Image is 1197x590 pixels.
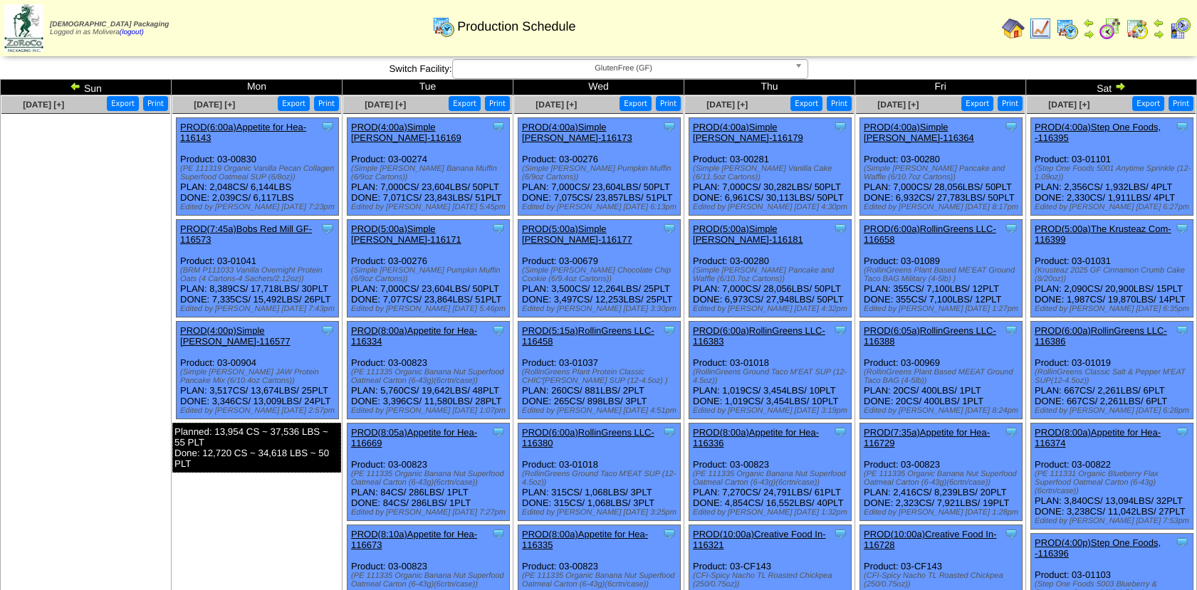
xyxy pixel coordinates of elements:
[180,223,312,245] a: PROD(7:45a)Bobs Red Mill GF-116573
[1035,203,1193,211] div: Edited by [PERSON_NAME] [DATE] 6:27pm
[864,368,1022,385] div: (RollinGreens Plant Based MEEAT Ground Taco BAG (4-5lb))
[1035,164,1193,181] div: (Step One Foods 5001 Anytime Sprinkle (12-1.09oz))
[314,96,339,111] button: Print
[1035,122,1161,143] a: PROD(4:00a)Step One Foods, -116395
[1132,96,1164,111] button: Export
[172,423,341,473] div: Planned: 13,954 CS ~ 37,536 LBS ~ 55 PLT Done: 12,720 CS ~ 34,618 LBS ~ 50 PLT
[1004,425,1018,439] img: Tooltip
[351,122,461,143] a: PROD(4:00a)Simple [PERSON_NAME]-116169
[194,100,235,110] a: [DATE] [+]
[833,323,847,337] img: Tooltip
[1175,535,1189,549] img: Tooltip
[180,325,291,347] a: PROD(4:00p)Simple [PERSON_NAME]-116577
[351,305,509,313] div: Edited by [PERSON_NAME] [DATE] 5:46pm
[23,100,64,110] a: [DATE] [+]
[180,266,338,283] div: (BRM P111033 Vanilla Overnight Protein Oats (4 Cartons-4 Sachets/2.12oz))
[864,325,996,347] a: PROD(6:05a)RollinGreens LLC-116388
[522,203,680,211] div: Edited by [PERSON_NAME] [DATE] 6:13pm
[1083,28,1094,40] img: arrowright.gif
[877,100,919,110] a: [DATE] [+]
[864,266,1022,283] div: (RollinGreens Plant Based ME’EAT Ground Taco BAG Military (4-5lb) )
[693,529,825,550] a: PROD(10:00a)Creative Food In-116321
[1035,266,1193,283] div: (Krusteaz 2025 GF Cinnamon Crumb Cake (8/20oz))
[351,470,509,487] div: (PE 111335 Organic Banana Nut Superfood Oatmeal Carton (6-43g)(6crtn/case))
[693,223,803,245] a: PROD(5:00a)Simple [PERSON_NAME]-116181
[833,221,847,236] img: Tooltip
[1035,406,1193,415] div: Edited by [PERSON_NAME] [DATE] 6:28pm
[684,80,855,95] td: Thu
[860,118,1023,216] div: Product: 03-00280 PLAN: 7,000CS / 28,056LBS / 50PLT DONE: 6,932CS / 27,783LBS / 50PLT
[1031,118,1193,216] div: Product: 03-01101 PLAN: 2,356CS / 1,932LBS / 4PLT DONE: 2,330CS / 1,911LBS / 4PLT
[1099,17,1122,40] img: calendarblend.gif
[827,96,852,111] button: Print
[1153,17,1164,28] img: arrowleft.gif
[347,322,510,419] div: Product: 03-00823 PLAN: 5,760CS / 19,642LBS / 48PLT DONE: 3,396CS / 11,580LBS / 28PLT
[1004,221,1018,236] img: Tooltip
[347,118,510,216] div: Product: 03-00274 PLAN: 7,000CS / 23,604LBS / 50PLT DONE: 7,071CS / 23,843LBS / 51PLT
[1169,17,1191,40] img: calendarcustomer.gif
[180,406,338,415] div: Edited by [PERSON_NAME] [DATE] 2:57pm
[1004,120,1018,134] img: Tooltip
[347,220,510,317] div: Product: 03-00276 PLAN: 7,000CS / 23,604LBS / 50PLT DONE: 7,077CS / 23,864LBS / 51PLT
[689,322,852,419] div: Product: 03-01018 PLAN: 1,019CS / 3,454LBS / 10PLT DONE: 1,019CS / 3,454LBS / 10PLT
[518,220,681,317] div: Product: 03-00679 PLAN: 3,500CS / 12,264LBS / 25PLT DONE: 3,497CS / 12,253LBS / 25PLT
[864,203,1022,211] div: Edited by [PERSON_NAME] [DATE] 8:17pm
[1002,17,1025,40] img: home.gif
[1175,425,1189,439] img: Tooltip
[351,223,461,245] a: PROD(5:00a)Simple [PERSON_NAME]-116171
[180,203,338,211] div: Edited by [PERSON_NAME] [DATE] 7:23pm
[351,529,477,550] a: PROD(8:10a)Appetite for Hea-116673
[1126,17,1149,40] img: calendarinout.gif
[351,203,509,211] div: Edited by [PERSON_NAME] [DATE] 5:45pm
[1031,423,1193,530] div: Product: 03-00822 PLAN: 3,840CS / 13,094LBS / 32PLT DONE: 3,238CS / 11,042LBS / 27PLT
[177,322,339,419] div: Product: 03-00904 PLAN: 3,517CS / 13,674LBS / 25PLT DONE: 3,346CS / 13,009LBS / 24PLT
[1004,527,1018,541] img: Tooltip
[518,118,681,216] div: Product: 03-00276 PLAN: 7,000CS / 23,604LBS / 50PLT DONE: 7,075CS / 23,857LBS / 51PLT
[522,470,680,487] div: (RollinGreens Ground Taco M'EAT SUP (12-4.5oz))
[172,80,343,95] td: Mon
[491,120,506,134] img: Tooltip
[790,96,822,111] button: Export
[343,80,513,95] td: Tue
[656,96,681,111] button: Print
[1169,96,1193,111] button: Print
[689,423,852,521] div: Product: 03-00823 PLAN: 7,270CS / 24,791LBS / 61PLT DONE: 4,854CS / 16,552LBS / 40PLT
[998,96,1023,111] button: Print
[535,100,577,110] a: [DATE] [+]
[689,220,852,317] div: Product: 03-00280 PLAN: 7,000CS / 28,056LBS / 50PLT DONE: 6,973CS / 27,948LBS / 50PLT
[864,305,1022,313] div: Edited by [PERSON_NAME] [DATE] 1:27pm
[662,221,676,236] img: Tooltip
[961,96,993,111] button: Export
[180,368,338,385] div: (Simple [PERSON_NAME] JAW Protein Pancake Mix (6/10.4oz Cartons))
[522,406,680,415] div: Edited by [PERSON_NAME] [DATE] 4:51pm
[522,122,632,143] a: PROD(4:00a)Simple [PERSON_NAME]-116173
[864,508,1022,517] div: Edited by [PERSON_NAME] [DATE] 1:28pm
[143,96,168,111] button: Print
[351,406,509,415] div: Edited by [PERSON_NAME] [DATE] 1:07pm
[522,368,680,385] div: (RollinGreens Plant Protein Classic CHIC'[PERSON_NAME] SUP (12-4.5oz) )
[864,164,1022,181] div: (Simple [PERSON_NAME] Pancake and Waffle (6/10.7oz Cartons))
[50,21,169,28] span: [DEMOGRAPHIC_DATA] Packaging
[491,527,506,541] img: Tooltip
[693,406,851,415] div: Edited by [PERSON_NAME] [DATE] 3:19pm
[449,96,481,111] button: Export
[693,203,851,211] div: Edited by [PERSON_NAME] [DATE] 4:30pm
[522,571,680,589] div: (PE 111335 Organic Banana Nut Superfood Oatmeal Carton (6-43g)(6crtn/case))
[522,266,680,283] div: (Simple [PERSON_NAME] Chocolate Chip Cookie (6/9.4oz Cartons))
[693,305,851,313] div: Edited by [PERSON_NAME] [DATE] 4:32pm
[351,427,477,448] a: PROD(8:05a)Appetite for Hea-116669
[320,323,335,337] img: Tooltip
[1035,427,1161,448] a: PROD(8:00a)Appetite for Hea-116374
[1048,100,1089,110] a: [DATE] [+]
[351,325,477,347] a: PROD(8:00a)Appetite for Hea-116334
[860,220,1023,317] div: Product: 03-01089 PLAN: 355CS / 7,100LBS / 12PLT DONE: 355CS / 7,100LBS / 12PLT
[693,368,851,385] div: (RollinGreens Ground Taco M'EAT SUP (12-4.5oz))
[180,122,306,143] a: PROD(6:00a)Appetite for Hea-116143
[320,120,335,134] img: Tooltip
[522,427,654,448] a: PROD(6:00a)RollinGreens LLC-116380
[351,571,509,589] div: (PE 111335 Organic Banana Nut Superfood Oatmeal Carton (6-43g)(6crtn/case))
[365,100,406,110] a: [DATE] [+]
